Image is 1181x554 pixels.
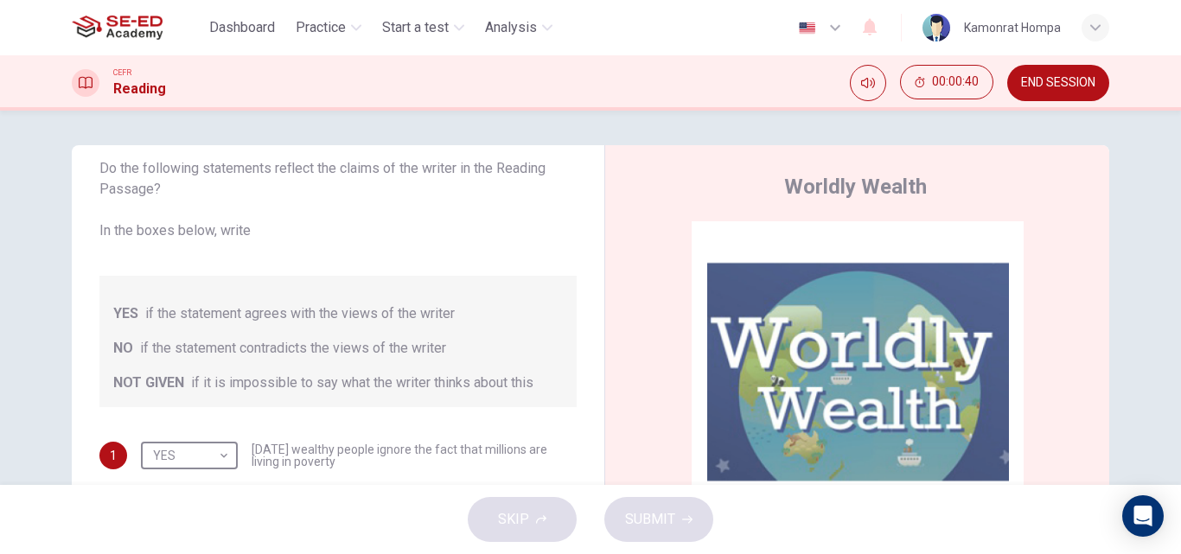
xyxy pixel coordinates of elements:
div: Hide [900,65,993,101]
img: Profile picture [922,14,950,41]
button: Analysis [478,12,559,43]
button: 00:00:40 [900,65,993,99]
span: 00:00:40 [932,75,979,89]
h4: Worldly Wealth [784,173,927,201]
img: SE-ED Academy logo [72,10,163,45]
div: Open Intercom Messenger [1122,495,1164,537]
span: Analysis [485,17,537,38]
a: SE-ED Academy logo [72,10,202,45]
div: Mute [850,65,886,101]
span: Practice [296,17,346,38]
span: if it is impossible to say what the writer thinks about this [191,373,533,393]
span: Do the following statements reflect the claims of the writer in the Reading Passage? In the boxes... [99,158,577,241]
span: NOT GIVEN [113,373,184,393]
button: Start a test [375,12,471,43]
img: en [796,22,818,35]
button: Practice [289,12,368,43]
h1: Reading [113,79,166,99]
span: Start a test [382,17,449,38]
div: YES [141,431,232,481]
span: if the statement agrees with the views of the writer [145,303,455,324]
button: END SESSION [1007,65,1109,101]
span: Dashboard [209,17,275,38]
span: 1 [110,449,117,462]
span: if the statement contradicts the views of the writer [140,338,446,359]
div: Kamonrat Hompa [964,17,1061,38]
span: [DATE] wealthy people ignore the fact that millions are living in poverty [252,443,577,468]
span: YES [113,303,138,324]
button: Dashboard [202,12,282,43]
span: NO [113,338,133,359]
span: END SESSION [1021,76,1095,90]
span: CEFR [113,67,131,79]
